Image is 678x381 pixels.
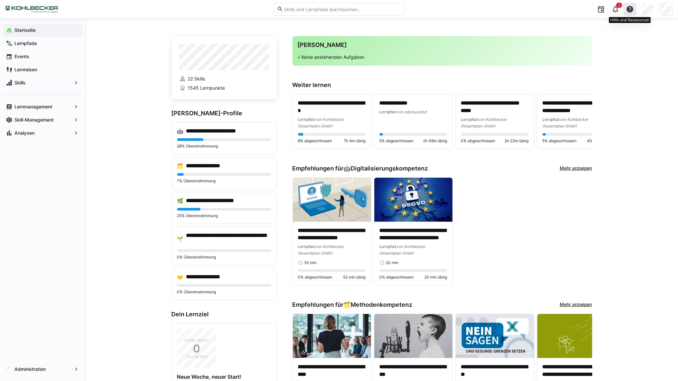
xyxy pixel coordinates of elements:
[560,301,592,308] a: Mehr anzeigen
[177,289,271,295] p: 0% Übereinstimmung
[380,275,414,280] span: 0% abgeschlossen
[298,41,587,49] h3: [PERSON_NAME]
[344,301,412,308] div: 🗂️
[461,117,507,128] span: von Kohlbecker Gesamtplan GmbH
[374,178,453,222] img: image
[543,117,560,122] span: Lernpfad
[425,275,447,280] span: 20 min übrig
[397,109,427,114] span: von edyoucated
[298,244,344,256] span: von Kohlbecker Gesamtplan GmbH
[298,138,332,144] span: 8% abgeschlossen
[380,244,397,249] span: Lernpfad
[292,81,592,89] h3: Weiter lernen
[560,165,592,172] a: Mehr anzeigen
[172,311,277,318] h3: Dein Lernziel
[351,165,428,172] span: Digitalisierungskompetenz
[587,138,610,144] span: 40 min übrig
[461,138,496,144] span: 0% abgeschlossen
[537,314,616,358] img: image
[618,3,620,7] span: 2
[179,76,269,82] a: 22 Skills
[343,275,366,280] span: 52 min übrig
[177,128,184,134] div: 🤖
[177,255,271,260] p: 0% Übereinstimmung
[177,235,184,242] div: 🌱
[505,138,529,144] span: 2h 23m übrig
[298,275,333,280] span: 0% abgeschlossen
[293,178,371,222] img: image
[188,85,225,91] span: 1545 Lernpunkte
[298,117,315,122] span: Lernpfad
[177,144,271,149] p: 28% Übereinstimmung
[305,260,317,265] span: 52 min
[543,138,577,144] span: 5% abgeschlossen
[609,17,651,23] div: Hilfe und Ressourcen
[177,274,184,280] div: 🤝
[344,165,428,172] div: 🤖
[461,117,478,122] span: Lernpfad
[298,244,315,249] span: Lernpfad
[177,373,271,380] h4: Neue Woche, neuer Start!
[543,117,589,128] span: von Kohlbecker Gesamtplan GmbH
[344,138,366,144] span: 7h 4m übrig
[380,244,426,256] span: von Kohlbecker Gesamtplan GmbH
[188,76,205,82] span: 22 Skills
[456,314,534,358] img: image
[177,197,184,204] div: 🌿
[172,110,277,117] h3: [PERSON_NAME]-Profile
[351,301,412,308] span: Methodenkompetenz
[292,301,412,308] h3: Empfehlungen für
[177,178,271,184] p: 7% Übereinstimmung
[374,314,453,358] img: image
[293,314,371,358] img: image
[423,138,447,144] span: 2h 49m übrig
[177,213,271,218] p: 25% Übereinstimmung
[380,138,414,144] span: 5% abgeschlossen
[283,6,401,12] input: Skills und Lernpfade durchsuchen…
[298,54,587,60] p: √ Keine anstehenden Aufgaben
[380,109,397,114] span: Lernpfad
[177,163,184,169] div: 🗂️
[386,260,399,265] span: 20 min
[298,117,344,128] span: von Kohlbecker Gesamtplan GmbH
[292,165,428,172] h3: Empfehlungen für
